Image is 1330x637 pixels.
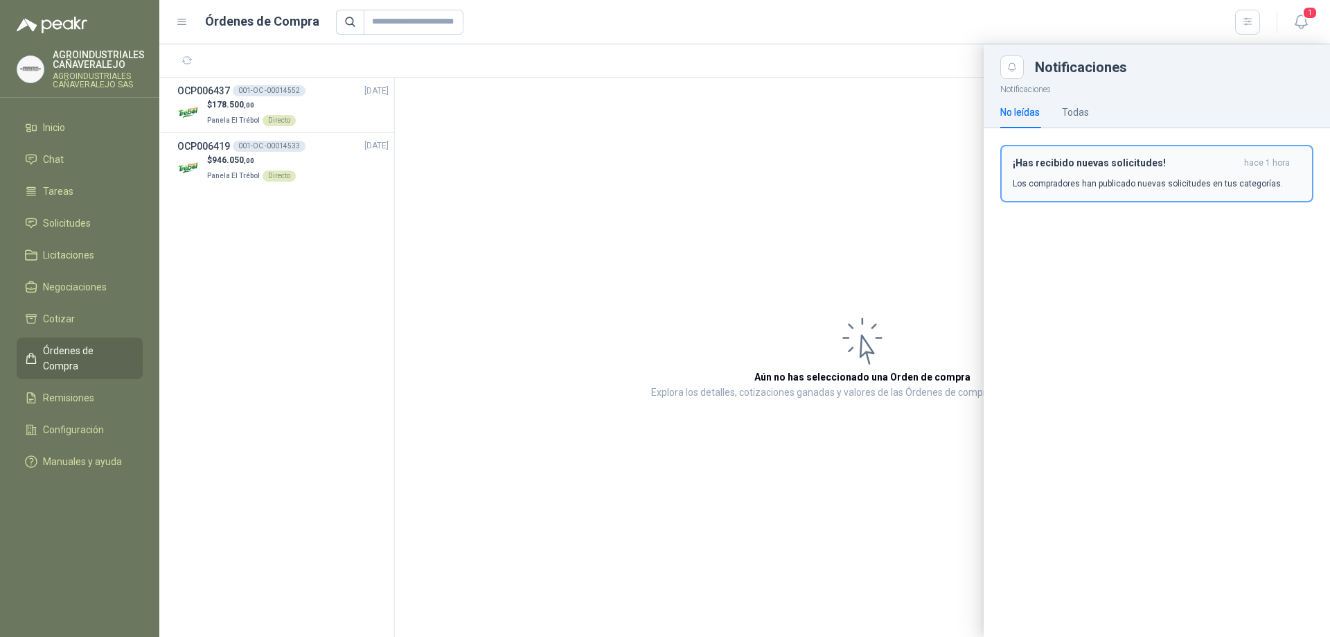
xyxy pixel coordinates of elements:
span: Órdenes de Compra [43,343,130,374]
span: Manuales y ayuda [43,454,122,469]
span: Negociaciones [43,279,107,295]
a: Manuales y ayuda [17,448,143,475]
span: Configuración [43,422,104,437]
img: Company Logo [17,56,44,82]
a: Órdenes de Compra [17,338,143,379]
p: AGROINDUSTRIALES CAÑAVERALEJO SAS [53,72,145,89]
div: Notificaciones [1035,60,1313,74]
h3: ¡Has recibido nuevas solicitudes! [1013,157,1239,169]
div: Todas [1062,105,1089,120]
h1: Órdenes de Compra [205,12,319,31]
span: hace 1 hora [1244,157,1290,169]
span: Cotizar [43,311,75,326]
img: Logo peakr [17,17,87,33]
a: Licitaciones [17,242,143,268]
a: Solicitudes [17,210,143,236]
span: Remisiones [43,390,94,405]
a: Inicio [17,114,143,141]
a: Chat [17,146,143,173]
span: Tareas [43,184,73,199]
p: AGROINDUSTRIALES CAÑAVERALEJO [53,50,145,69]
span: 1 [1302,6,1318,19]
div: No leídas [1000,105,1040,120]
p: Notificaciones [984,79,1330,96]
span: Chat [43,152,64,167]
span: Inicio [43,120,65,135]
a: Negociaciones [17,274,143,300]
button: ¡Has recibido nuevas solicitudes!hace 1 hora Los compradores han publicado nuevas solicitudes en ... [1000,145,1313,202]
p: Los compradores han publicado nuevas solicitudes en tus categorías. [1013,177,1283,190]
button: Close [1000,55,1024,79]
button: 1 [1288,10,1313,35]
a: Tareas [17,178,143,204]
a: Configuración [17,417,143,443]
a: Cotizar [17,306,143,332]
span: Solicitudes [43,216,91,231]
span: Licitaciones [43,247,94,263]
a: Remisiones [17,385,143,411]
